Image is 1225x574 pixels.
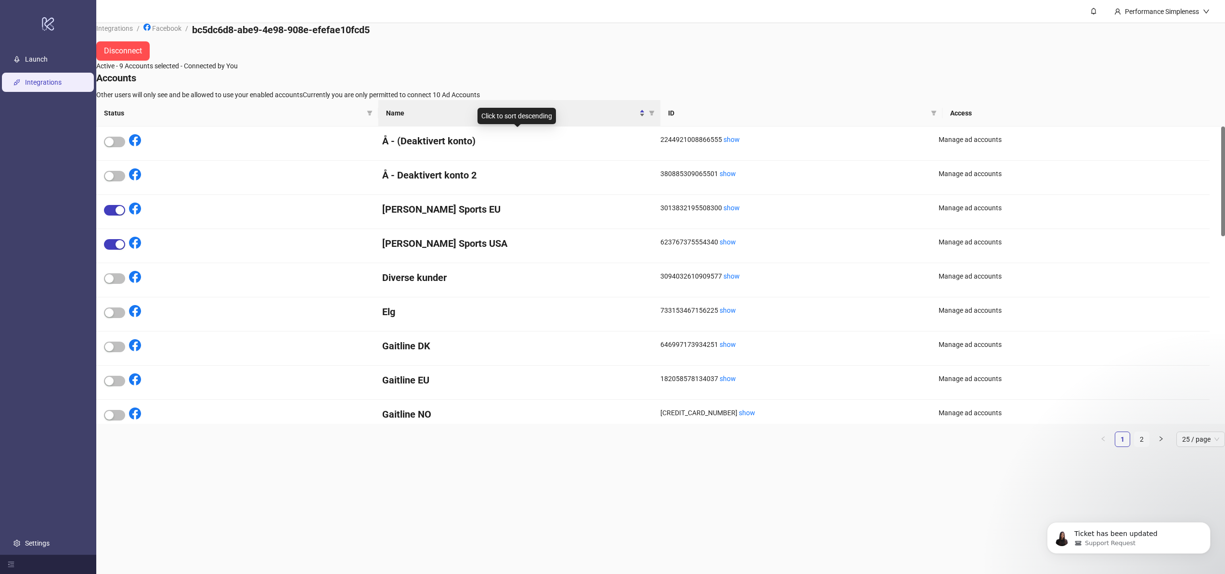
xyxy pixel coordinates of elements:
[382,408,645,421] h4: Gaitline NO
[142,23,183,34] a: Facebook
[1115,432,1130,447] li: 1
[1115,432,1130,446] a: 1
[939,408,1202,418] div: Manage ad accounts
[720,306,736,314] a: show
[660,373,923,384] div: 182058578134037
[649,110,655,116] span: filter
[382,203,645,216] h4: [PERSON_NAME] Sports EU
[668,108,927,118] span: ID
[939,237,1202,247] div: Manage ad accounts
[1100,436,1106,442] span: left
[303,91,480,99] span: Currently you are only permitted to connect 10 Ad Accounts
[660,134,923,145] div: 2244921008866555
[1158,436,1164,442] span: right
[1153,432,1169,447] button: right
[939,134,1202,145] div: Manage ad accounts
[720,238,736,246] a: show
[720,170,736,178] a: show
[382,339,645,353] h4: Gaitline DK
[104,108,363,118] span: Status
[96,41,150,61] button: Disconnect
[942,100,1225,127] th: Access
[723,272,740,280] a: show
[647,106,657,120] span: filter
[1182,432,1219,446] span: 25 / page
[192,23,370,37] h4: bc5dc6d8-abe9-4e98-908e-efefae10fcd5
[1114,8,1121,15] span: user
[1096,432,1111,447] li: Previous Page
[1121,6,1203,17] div: Performance Simpleness
[720,341,736,348] a: show
[477,108,556,124] div: Click to sort descending
[931,110,937,116] span: filter
[939,305,1202,316] div: Manage ad accounts
[382,373,645,387] h4: Gaitline EU
[660,237,923,247] div: 623767375554340
[1032,502,1225,569] iframe: Intercom notifications message
[185,23,188,41] li: /
[939,168,1202,179] div: Manage ad accounts
[382,134,645,148] h4: Å - (Deaktivert konto)
[382,305,645,319] h4: Elg
[382,271,645,284] h4: Diverse kunder
[723,204,740,212] a: show
[720,375,736,383] a: show
[1135,432,1149,446] a: 2
[1153,432,1169,447] li: Next Page
[365,106,374,120] span: filter
[660,305,923,316] div: 733153467156225
[1090,8,1097,14] span: bell
[25,539,50,547] a: Settings
[939,203,1202,213] div: Manage ad accounts
[378,100,660,127] th: Name
[367,110,373,116] span: filter
[137,23,140,41] li: /
[723,136,740,143] a: show
[939,271,1202,281] div: Manage ad accounts
[939,339,1202,350] div: Manage ad accounts
[382,237,645,250] h4: [PERSON_NAME] Sports USA
[660,168,923,179] div: 380885309065501
[25,55,48,63] a: Launch
[386,108,637,118] span: Name
[96,61,1225,71] div: Active - 9 Accounts selected - Connected by You
[25,78,62,86] a: Integrations
[1176,432,1225,447] div: Page Size
[660,271,923,281] div: 3094032610909577
[939,373,1202,384] div: Manage ad accounts
[1096,432,1111,447] button: left
[929,106,939,120] span: filter
[94,23,135,34] a: Integrations
[1203,8,1210,15] span: down
[8,561,14,568] span: menu-fold
[660,203,923,213] div: 3013832195508300
[660,339,923,350] div: 646997173934251
[96,71,1225,85] h4: Accounts
[104,47,142,55] span: Disconnect
[382,168,645,182] h4: Å - Deaktivert konto 2
[96,91,303,99] span: Other users will only see and be allowed to use your enabled accounts
[739,409,755,417] a: show
[660,408,923,418] div: [CREDIT_CARD_NUMBER]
